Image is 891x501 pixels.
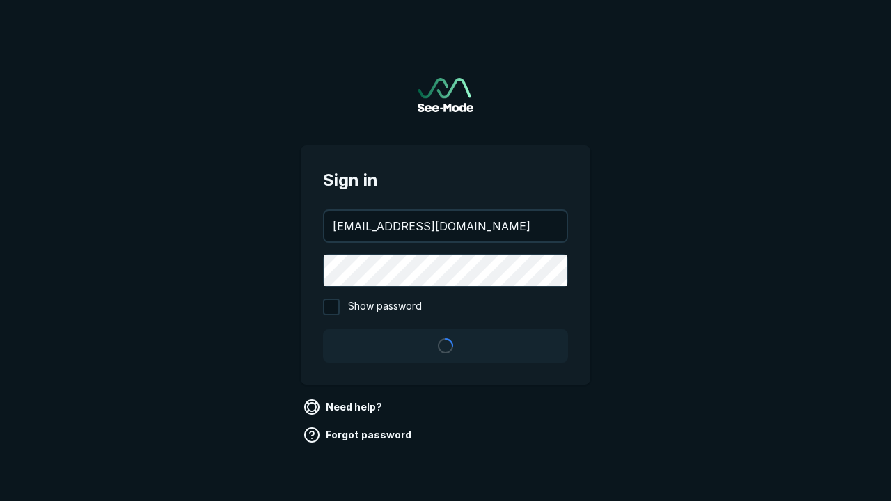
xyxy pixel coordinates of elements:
a: Go to sign in [418,78,473,112]
a: Need help? [301,396,388,418]
input: your@email.com [324,211,567,241]
span: Sign in [323,168,568,193]
span: Show password [348,299,422,315]
a: Forgot password [301,424,417,446]
img: See-Mode Logo [418,78,473,112]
